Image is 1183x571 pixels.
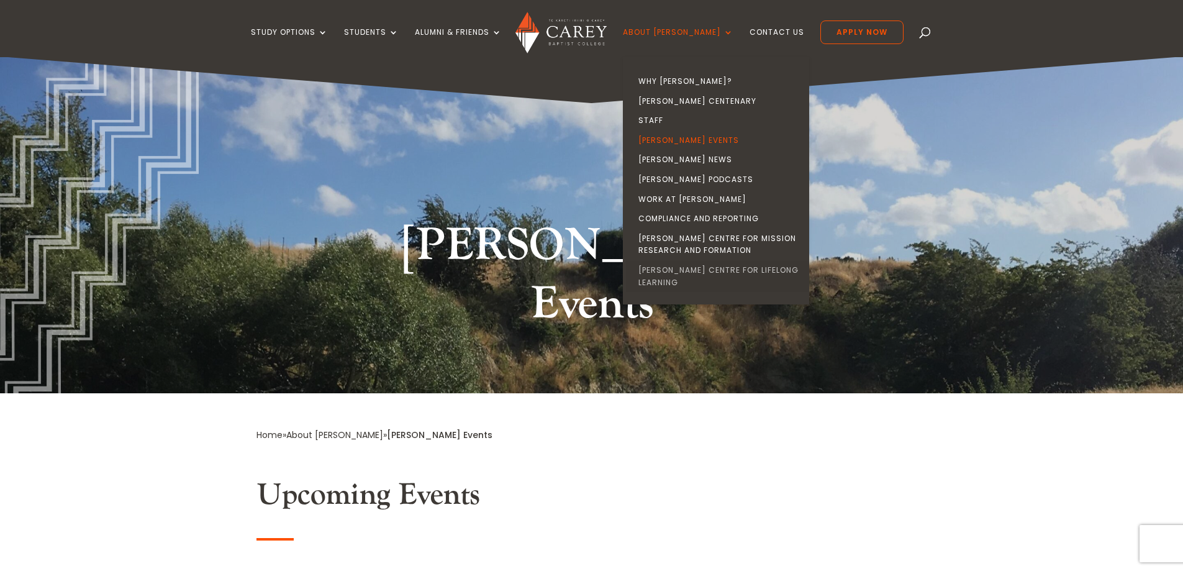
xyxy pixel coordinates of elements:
[626,209,812,229] a: Compliance and Reporting
[626,170,812,190] a: [PERSON_NAME] Podcasts
[820,21,904,44] a: Apply Now
[515,12,607,53] img: Carey Baptist College
[256,429,492,441] span: » »
[415,28,502,57] a: Alumni & Friends
[626,91,812,111] a: [PERSON_NAME] Centenary
[256,477,927,519] h2: Upcoming Events
[251,28,328,57] a: Study Options
[626,229,812,260] a: [PERSON_NAME] Centre for Mission Research and Formation
[626,260,812,292] a: [PERSON_NAME] Centre for Lifelong Learning
[750,28,804,57] a: Contact Us
[626,111,812,130] a: Staff
[344,28,399,57] a: Students
[626,150,812,170] a: [PERSON_NAME] News
[626,190,812,209] a: Work at [PERSON_NAME]
[626,71,812,91] a: Why [PERSON_NAME]?
[359,217,825,339] h1: [PERSON_NAME] Events
[626,130,812,150] a: [PERSON_NAME] Events
[387,429,492,441] span: [PERSON_NAME] Events
[256,429,283,441] a: Home
[623,28,733,57] a: About [PERSON_NAME]
[286,429,383,441] a: About [PERSON_NAME]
